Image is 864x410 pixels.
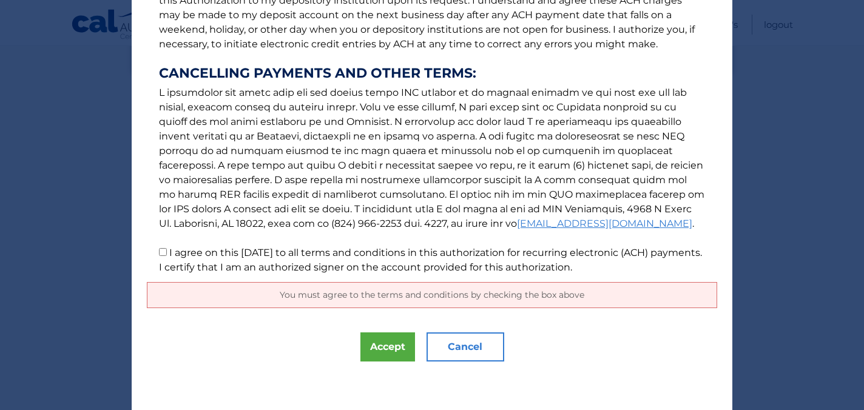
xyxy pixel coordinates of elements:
label: I agree on this [DATE] to all terms and conditions in this authorization for recurring electronic... [159,247,702,273]
strong: CANCELLING PAYMENTS AND OTHER TERMS: [159,66,705,81]
button: Accept [360,332,415,361]
a: [EMAIL_ADDRESS][DOMAIN_NAME] [517,218,692,229]
button: Cancel [427,332,504,361]
span: You must agree to the terms and conditions by checking the box above [280,289,584,300]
